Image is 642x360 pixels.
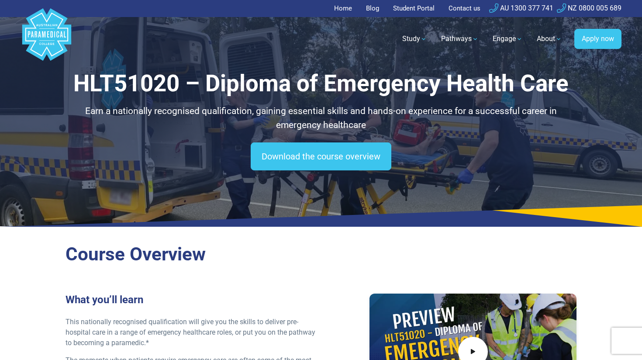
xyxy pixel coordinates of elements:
a: Apply now [574,29,621,49]
p: Earn a nationally recognised qualification, gaining essential skills and hands-on experience for ... [66,104,576,132]
p: This nationally recognised qualification will give you the skills to deliver pre-hospital care in... [66,317,316,348]
a: Study [397,27,432,51]
a: Download the course overview [251,142,391,170]
h2: Course Overview [66,243,576,266]
a: About [532,27,567,51]
h1: HLT51020 – Diploma of Emergency Health Care [66,70,576,97]
a: Engage [487,27,528,51]
a: NZ 0800 005 689 [557,4,621,12]
a: Australian Paramedical College [21,17,73,61]
h3: What you’ll learn [66,294,316,306]
a: AU 1300 377 741 [489,4,553,12]
a: Pathways [436,27,484,51]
